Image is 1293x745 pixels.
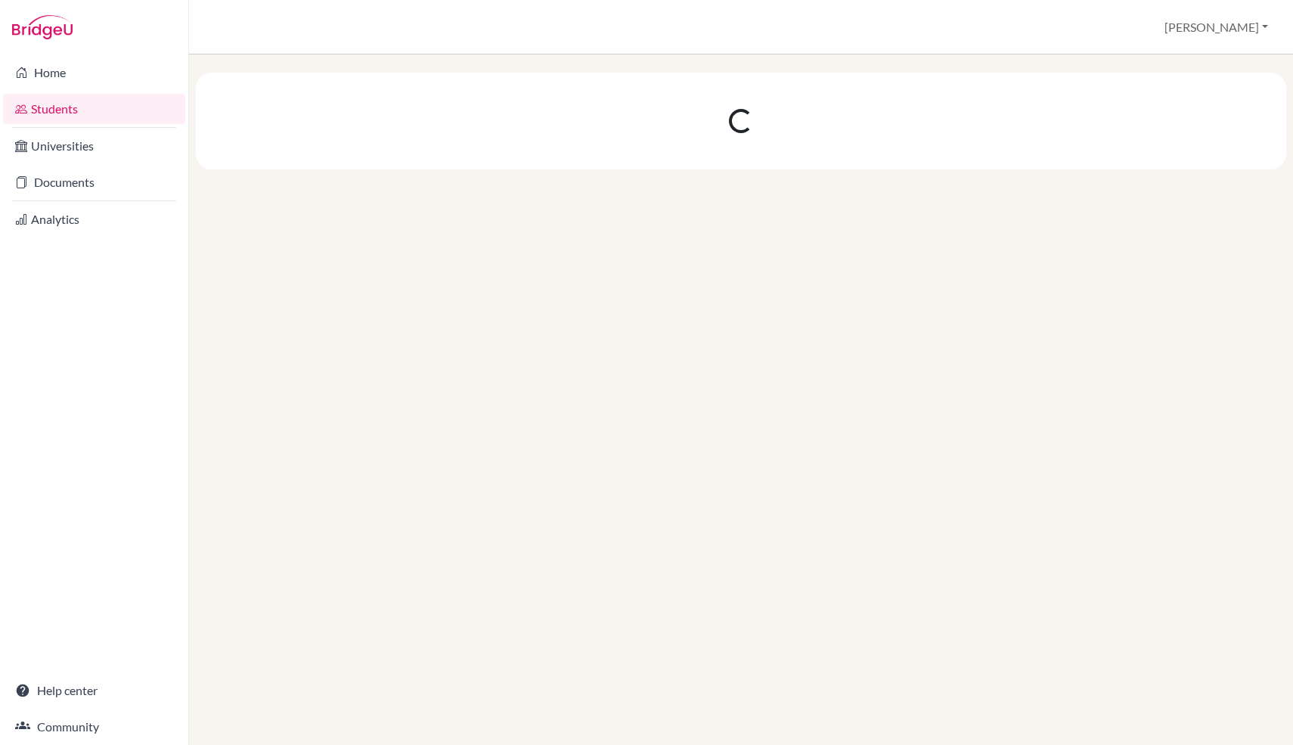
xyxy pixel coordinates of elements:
a: Documents [3,167,185,197]
a: Help center [3,675,185,706]
a: Home [3,57,185,88]
a: Community [3,712,185,742]
a: Students [3,94,185,124]
img: Bridge-U [12,15,73,39]
a: Universities [3,131,185,161]
button: [PERSON_NAME] [1158,13,1275,42]
a: Analytics [3,204,185,234]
